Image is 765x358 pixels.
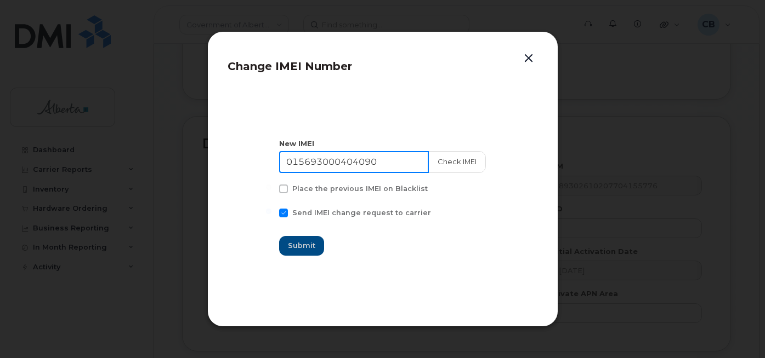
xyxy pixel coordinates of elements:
[428,151,486,173] button: Check IMEI
[288,240,315,251] span: Submit
[266,184,271,190] input: Place the previous IMEI on Blacklist
[292,184,428,193] span: Place the previous IMEI on Blacklist
[279,236,324,256] button: Submit
[292,209,431,217] span: Send IMEI change request to carrier
[266,209,271,214] input: Send IMEI change request to carrier
[228,60,352,73] span: Change IMEI Number
[279,138,486,149] div: New IMEI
